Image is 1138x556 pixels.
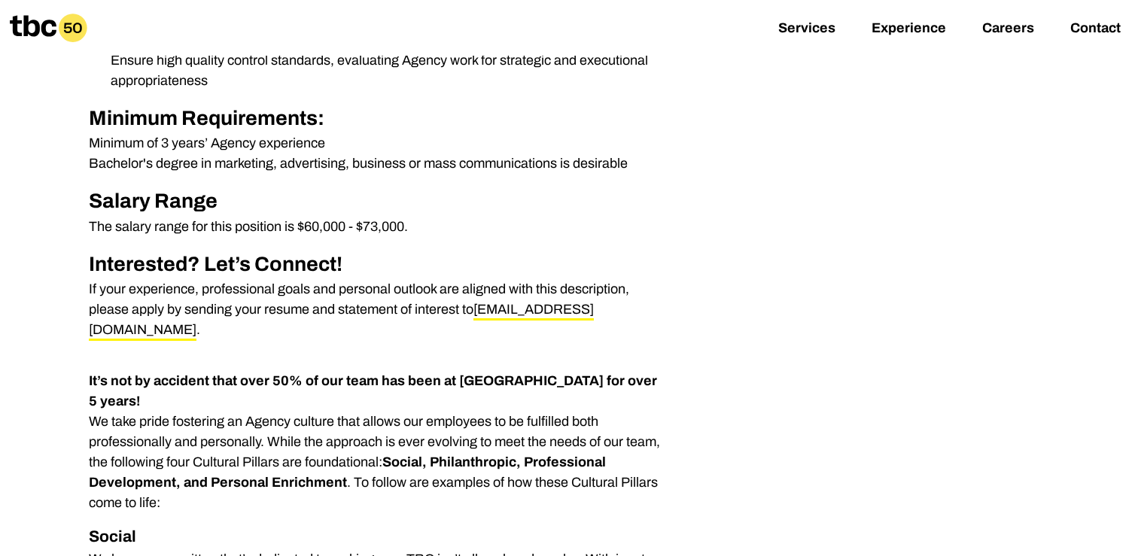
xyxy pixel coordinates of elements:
[89,373,657,409] strong: It’s not by accident that over 50% of our team has been at [GEOGRAPHIC_DATA] for over 5 years!
[1070,20,1121,38] a: Contact
[89,302,594,341] a: [EMAIL_ADDRESS][DOMAIN_NAME]
[778,20,835,38] a: Services
[872,20,946,38] a: Experience
[89,103,667,134] h2: Minimum Requirements:
[89,217,667,237] p: The salary range for this position is $60,000 - $73,000.
[89,186,667,217] h2: Salary Range
[982,20,1034,38] a: Careers
[89,133,667,174] p: Minimum of 3 years’ Agency experience Bachelor's degree in marketing, advertising, business or ma...
[89,249,667,280] h2: Interested? Let’s Connect!
[89,279,667,340] p: If your experience, professional goals and personal outlook are aligned with this description, pl...
[89,525,667,549] h3: Social
[99,50,667,91] li: Ensure high quality control standards, evaluating Agency work for strategic and executional appro...
[89,371,667,513] p: We take pride fostering an Agency culture that allows our employees to be fulfilled both professi...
